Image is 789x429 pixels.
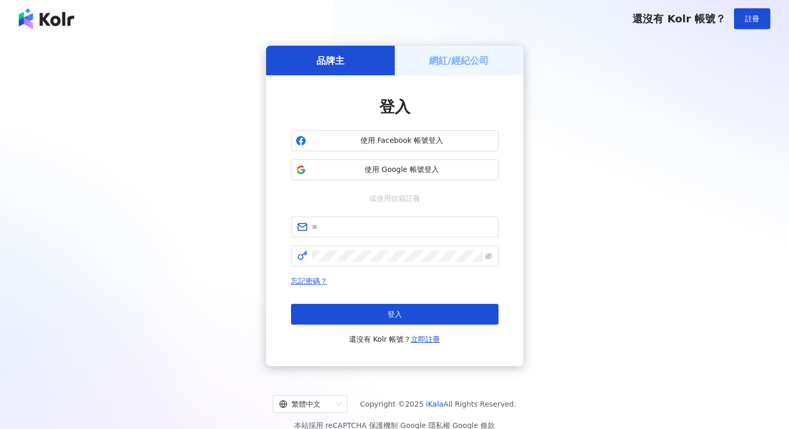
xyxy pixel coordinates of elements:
div: 繁體中文 [279,396,332,412]
span: 註冊 [745,15,759,23]
a: 立即註冊 [411,335,440,343]
span: 登入 [387,310,402,318]
button: 登入 [291,304,499,325]
button: 使用 Facebook 帳號登入 [291,130,499,151]
h5: 網紅/經紀公司 [429,54,489,67]
a: 忘記密碼？ [291,277,327,285]
span: 使用 Facebook 帳號登入 [310,136,494,146]
h5: 品牌主 [316,54,344,67]
span: 登入 [379,98,410,116]
img: logo [19,8,74,29]
button: 註冊 [734,8,770,29]
span: 還沒有 Kolr 帳號？ [349,333,440,345]
span: 或使用信箱註冊 [362,193,427,204]
span: 還沒有 Kolr 帳號？ [632,12,726,25]
a: iKala [426,400,444,408]
span: Copyright © 2025 All Rights Reserved. [360,398,516,410]
span: eye-invisible [485,252,492,260]
button: 使用 Google 帳號登入 [291,159,499,180]
span: 使用 Google 帳號登入 [310,165,494,175]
